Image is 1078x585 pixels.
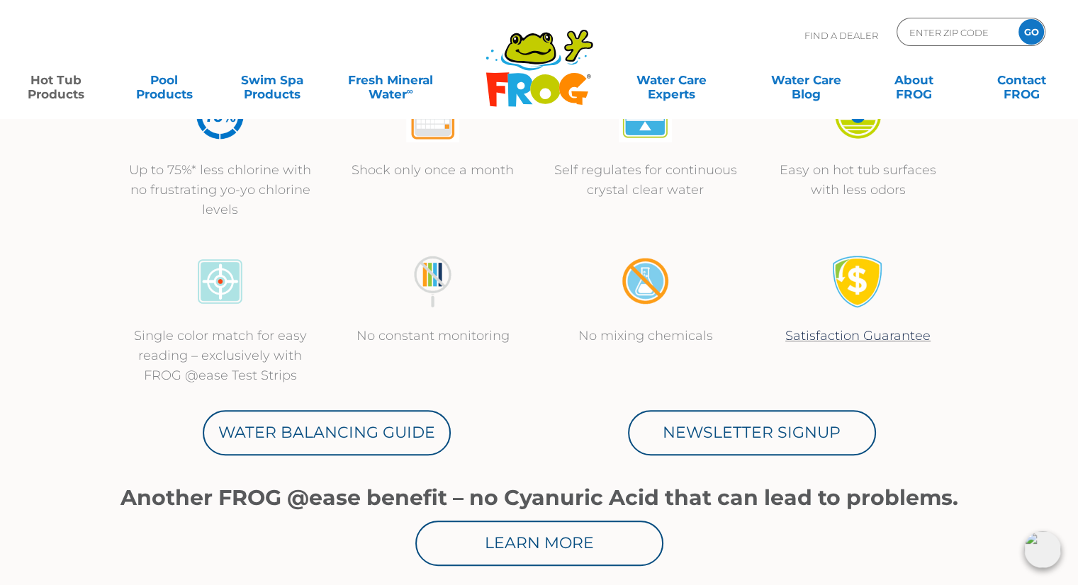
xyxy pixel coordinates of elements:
[406,255,459,308] img: no-constant-monitoring1
[338,66,443,94] a: Fresh MineralWater∞
[341,326,525,346] p: No constant monitoring
[406,86,412,96] sup: ∞
[766,160,950,200] p: Easy on hot tub surfaces with less odors
[980,66,1064,94] a: ContactFROG
[1024,531,1061,568] img: openIcon
[203,410,451,455] a: Water Balancing Guide
[628,410,876,455] a: Newsletter Signup
[831,255,885,308] img: Satisfaction Guarantee Icon
[1018,19,1044,45] input: GO
[114,486,965,510] h1: Another FROG @ease benefit – no Cyanuric Acid that can lead to problems.
[341,160,525,180] p: Shock only once a month
[872,66,955,94] a: AboutFROG
[128,160,313,220] p: Up to 75%* less chlorine with no frustrating yo-yo chlorine levels
[619,255,672,308] img: no-mixing1
[14,66,98,94] a: Hot TubProducts
[193,255,247,308] img: icon-atease-color-match
[908,22,1004,42] input: Zip Code Form
[230,66,314,94] a: Swim SpaProducts
[554,326,738,346] p: No mixing chemicals
[603,66,740,94] a: Water CareExperts
[804,18,878,53] p: Find A Dealer
[785,328,931,343] a: Satisfaction Guarantee
[764,66,848,94] a: Water CareBlog
[554,160,738,200] p: Self regulates for continuous crystal clear water
[122,66,206,94] a: PoolProducts
[128,326,313,385] p: Single color match for easy reading – exclusively with FROG @ease Test Strips
[415,521,663,566] a: Learn More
